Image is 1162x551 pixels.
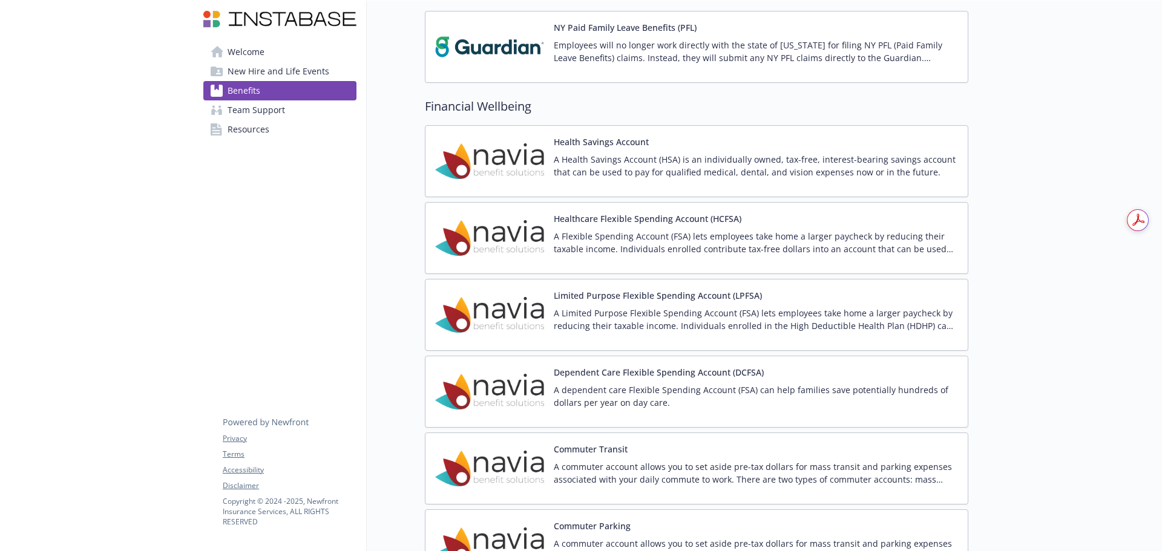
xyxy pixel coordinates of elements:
a: Benefits [203,81,356,100]
span: Team Support [228,100,285,120]
img: Navia Benefit Solutions carrier logo [435,135,544,187]
h2: Financial Wellbeing [425,97,968,116]
button: NY Paid Family Leave Benefits (PFL) [554,21,697,34]
a: Terms [223,449,356,460]
img: Navia Benefit Solutions carrier logo [435,443,544,494]
p: A Limited Purpose Flexible Spending Account (FSA) lets employees take home a larger paycheck by r... [554,307,958,332]
a: Resources [203,120,356,139]
a: Accessibility [223,465,356,475]
p: Copyright © 2024 - 2025 , Newfront Insurance Services, ALL RIGHTS RESERVED [223,496,356,527]
button: Health Savings Account [554,135,649,148]
button: Dependent Care Flexible Spending Account (DCFSA) [554,366,764,379]
p: A dependent care Flexible Spending Account (FSA) can help families save potentially hundreds of d... [554,383,958,409]
span: New Hire and Life Events [228,62,329,81]
span: Welcome [228,42,264,62]
a: Privacy [223,433,356,444]
p: A commuter account allows you to set aside pre-tax dollars for mass transit and parking expenses ... [554,460,958,486]
img: Navia Benefit Solutions carrier logo [435,212,544,264]
button: Commuter Transit [554,443,628,455]
img: Navia Benefit Solutions carrier logo [435,289,544,341]
span: Benefits [228,81,260,100]
p: A Flexible Spending Account (FSA) lets employees take home a larger paycheck by reducing their ta... [554,230,958,255]
button: Commuter Parking [554,520,631,532]
a: Welcome [203,42,356,62]
img: Navia Benefit Solutions carrier logo [435,366,544,417]
a: Team Support [203,100,356,120]
a: Disclaimer [223,480,356,491]
button: Healthcare Flexible Spending Account (HCFSA) [554,212,741,225]
p: A Health Savings Account (HSA) is an individually owned, tax-free, interest-bearing savings accou... [554,153,958,178]
button: Limited Purpose Flexible Spending Account (LPFSA) [554,289,762,302]
img: Guardian carrier logo [435,21,544,73]
p: Employees will no longer work directly with the state of [US_STATE] for filing NY PFL (Paid Famil... [554,39,958,64]
a: New Hire and Life Events [203,62,356,81]
span: Resources [228,120,269,139]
